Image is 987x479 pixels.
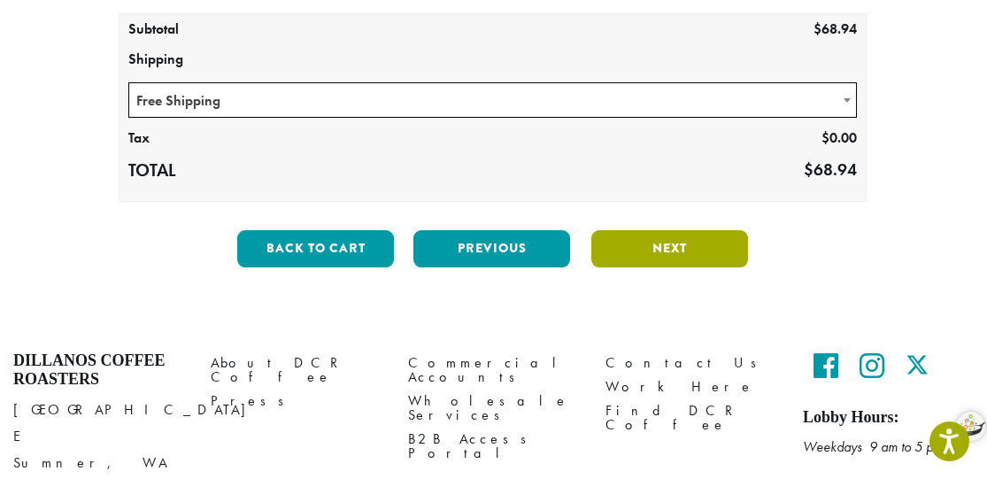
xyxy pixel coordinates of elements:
[605,352,776,375] a: Contact Us
[129,83,857,118] span: Free Shipping
[211,352,382,390] a: About DCR Coffee
[120,45,867,75] th: Shipping
[804,158,857,181] bdi: 68.94
[211,390,382,413] a: Press
[591,230,748,267] button: Next
[120,124,269,154] th: Tax
[821,128,857,147] bdi: 0.00
[804,158,814,181] span: $
[821,128,829,147] span: $
[120,154,269,188] th: Total
[413,230,570,267] button: Previous
[408,428,579,466] a: B2B Access Portal
[803,408,974,428] h5: Lobby Hours:
[120,15,269,45] th: Subtotal
[814,19,857,38] bdi: 68.94
[13,352,184,390] h4: Dillanos Coffee Roasters
[237,230,394,267] button: Back to cart
[128,82,858,118] span: Free Shipping
[605,375,776,399] a: Work Here
[605,399,776,437] a: Find DCR Coffee
[408,390,579,428] a: Wholesale Services
[408,352,579,390] a: Commercial Accounts
[803,437,943,456] em: Weekdays 9 am to 5 pm
[814,19,821,38] span: $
